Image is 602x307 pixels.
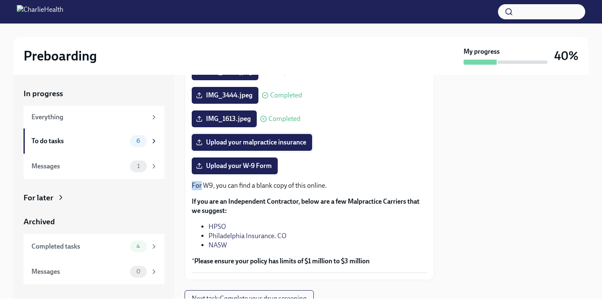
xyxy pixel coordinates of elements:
h2: Preboarding [23,47,97,64]
span: 0 [131,268,146,275]
span: 4 [131,243,145,249]
label: IMG_1613.jpeg [192,110,257,127]
a: In progress [23,88,164,99]
a: HPSO [208,223,226,231]
span: IMG_3444.jpeg [198,91,253,100]
span: IMG_1613.jpeg [198,115,251,123]
span: Upload your malpractice insurance [198,138,306,147]
div: Completed tasks [31,242,127,251]
a: NASW [208,241,227,249]
p: For W9, you can find a blank copy of this online. [192,181,427,190]
a: Philadelphia Insurance. CO [208,232,287,240]
span: 6 [131,138,145,144]
img: CharlieHealth [17,5,63,18]
div: Messages [31,162,127,171]
strong: Please ensure your policy has limits of $1 million to $3 million [194,257,370,265]
div: To do tasks [31,136,127,146]
div: Messages [31,267,127,276]
span: Next task : Complete your drug screening [192,294,307,303]
span: Upload your W-9 Form [198,162,272,170]
span: Completed [268,115,300,122]
span: 1 [132,163,145,169]
a: For later [23,192,164,203]
a: Messages1 [23,154,164,179]
strong: If you are an Independent Contractor, below are a few Malpractice Carriers that we suggest: [192,197,420,215]
a: To do tasks6 [23,129,164,154]
div: Everything [31,113,147,122]
span: Completed [270,68,302,75]
a: Everything [23,106,164,129]
a: Messages0 [23,259,164,284]
div: For later [23,192,53,203]
button: Next task:Complete your drug screening [185,290,314,307]
strong: My progress [464,47,500,56]
a: Completed tasks4 [23,234,164,259]
label: Upload your malpractice insurance [192,134,312,151]
h3: 40% [554,48,579,63]
label: Upload your W-9 Form [192,157,278,174]
a: Archived [23,216,164,227]
span: Completed [270,92,302,99]
label: IMG_3444.jpeg [192,87,258,104]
